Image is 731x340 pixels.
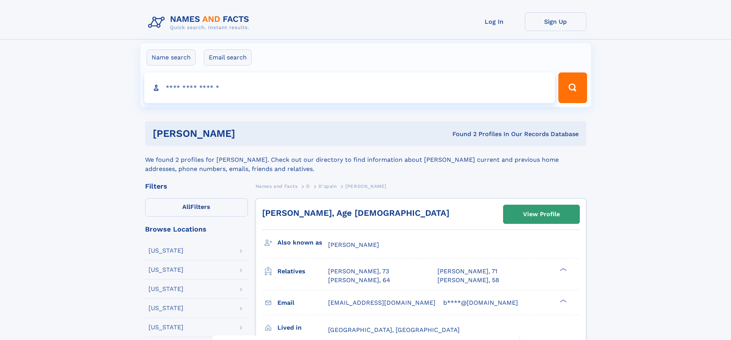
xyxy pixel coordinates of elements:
[503,205,579,223] a: View Profile
[144,72,555,103] input: search input
[145,12,256,33] img: Logo Names and Facts
[328,326,460,333] span: [GEOGRAPHIC_DATA], [GEOGRAPHIC_DATA]
[306,181,310,191] a: D
[153,129,344,138] h1: [PERSON_NAME]
[145,183,248,190] div: Filters
[149,286,183,292] div: [US_STATE]
[306,184,310,189] span: D
[149,324,183,330] div: [US_STATE]
[145,146,586,174] div: We found 2 profiles for [PERSON_NAME]. Check out our directory to find information about [PERSON_...
[328,267,389,276] a: [PERSON_NAME], 73
[277,296,328,309] h3: Email
[256,181,298,191] a: Names and Facts
[147,49,196,66] label: Name search
[262,208,449,218] a: [PERSON_NAME], Age [DEMOGRAPHIC_DATA]
[204,49,252,66] label: Email search
[182,203,190,210] span: All
[558,267,567,272] div: ❯
[277,236,328,249] h3: Also known as
[558,72,587,103] button: Search Button
[318,181,337,191] a: D'spain
[149,305,183,311] div: [US_STATE]
[437,276,499,284] a: [PERSON_NAME], 58
[149,248,183,254] div: [US_STATE]
[328,241,379,248] span: [PERSON_NAME]
[464,12,525,31] a: Log In
[318,184,337,189] span: D'spain
[344,130,579,138] div: Found 2 Profiles In Our Records Database
[558,298,567,303] div: ❯
[145,226,248,233] div: Browse Locations
[523,205,560,223] div: View Profile
[277,265,328,278] h3: Relatives
[149,267,183,273] div: [US_STATE]
[525,12,586,31] a: Sign Up
[345,184,386,189] span: [PERSON_NAME]
[437,267,497,276] a: [PERSON_NAME], 71
[328,276,390,284] a: [PERSON_NAME], 64
[145,198,248,217] label: Filters
[328,299,436,306] span: [EMAIL_ADDRESS][DOMAIN_NAME]
[277,321,328,334] h3: Lived in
